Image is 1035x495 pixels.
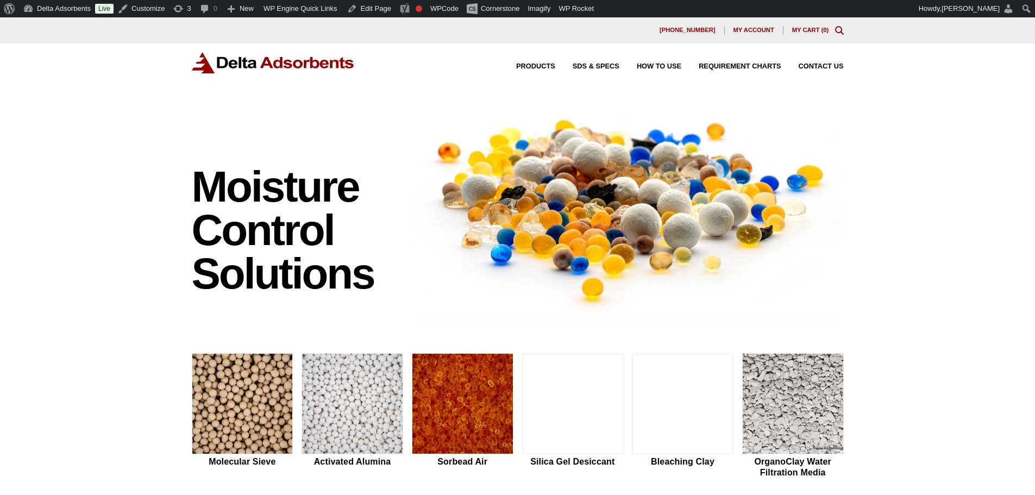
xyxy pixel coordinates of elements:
span: How to Use [637,63,681,70]
a: [PHONE_NUMBER] [651,26,725,35]
span: [PERSON_NAME] [942,4,1000,12]
h2: Silica Gel Desiccant [522,456,624,467]
a: Sorbead Air [412,353,513,479]
h2: Activated Alumina [302,456,403,467]
a: Products [499,63,555,70]
span: 0 [823,27,826,33]
img: Image [412,99,844,318]
a: My account [725,26,783,35]
a: Contact Us [781,63,844,70]
a: My Cart (0) [792,27,829,33]
a: Activated Alumina [302,353,403,479]
h1: Moisture Control Solutions [192,165,402,296]
a: Molecular Sieve [192,353,293,479]
span: My account [733,27,774,33]
span: [PHONE_NUMBER] [660,27,716,33]
a: Requirement Charts [681,63,781,70]
span: Contact Us [799,63,844,70]
h2: Sorbead Air [412,456,513,467]
div: Focus keyphrase not set [416,5,422,12]
span: SDS & SPECS [573,63,619,70]
h2: Bleaching Clay [632,456,733,467]
a: How to Use [619,63,681,70]
img: Delta Adsorbents [192,52,355,73]
a: SDS & SPECS [555,63,619,70]
a: OrganoClay Water Filtration Media [742,353,844,479]
a: Silica Gel Desiccant [522,353,624,479]
span: Products [516,63,555,70]
div: Toggle Modal Content [835,26,844,35]
a: Bleaching Clay [632,353,733,479]
span: Requirement Charts [699,63,781,70]
a: Live [95,4,114,14]
h2: OrganoClay Water Filtration Media [742,456,844,477]
h2: Molecular Sieve [192,456,293,467]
